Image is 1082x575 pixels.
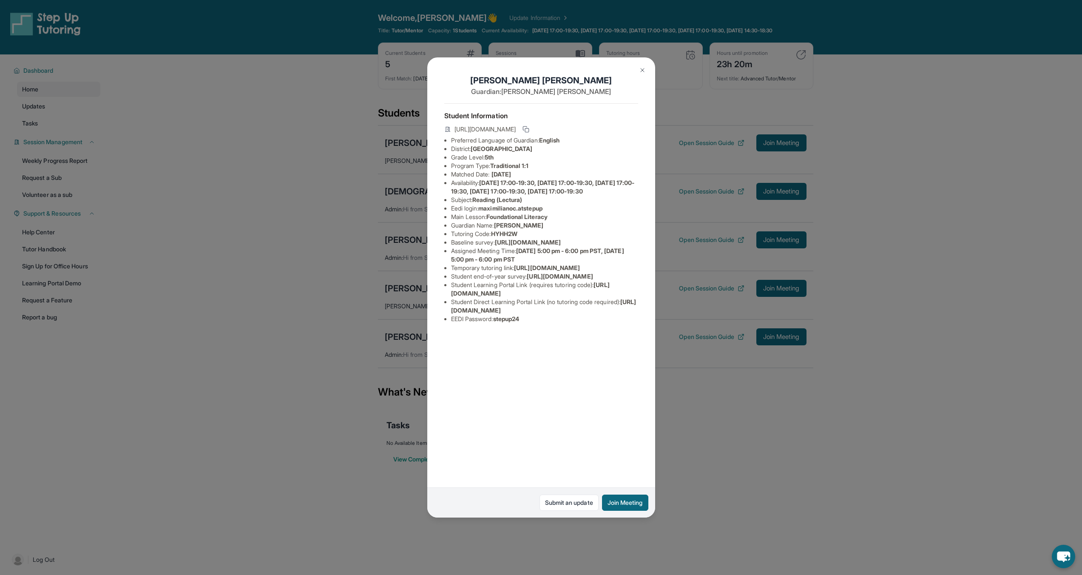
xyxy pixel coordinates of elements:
[1052,545,1075,568] button: chat-button
[451,247,638,264] li: Assigned Meeting Time :
[639,67,646,74] img: Close Icon
[451,272,638,281] li: Student end-of-year survey :
[451,179,638,196] li: Availability:
[454,125,516,134] span: [URL][DOMAIN_NAME]
[485,154,494,161] span: 5th
[493,315,520,322] span: stepup24
[527,273,593,280] span: [URL][DOMAIN_NAME]
[471,145,532,152] span: [GEOGRAPHIC_DATA]
[444,111,638,121] h4: Student Information
[451,196,638,204] li: Subject :
[478,205,542,212] span: maximilianoc.atstepup
[539,137,560,144] span: English
[521,124,531,134] button: Copy link
[451,162,638,170] li: Program Type:
[490,162,528,169] span: Traditional 1:1
[472,196,522,203] span: Reading (Lectura)
[495,239,561,246] span: [URL][DOMAIN_NAME]
[451,179,635,195] span: [DATE] 17:00-19:30, [DATE] 17:00-19:30, [DATE] 17:00-19:30, [DATE] 17:00-19:30, [DATE] 17:00-19:30
[451,281,638,298] li: Student Learning Portal Link (requires tutoring code) :
[451,136,638,145] li: Preferred Language of Guardian:
[514,264,580,271] span: [URL][DOMAIN_NAME]
[451,145,638,153] li: District:
[491,230,517,237] span: HYHH2W
[444,74,638,86] h1: [PERSON_NAME] [PERSON_NAME]
[602,495,648,511] button: Join Meeting
[451,221,638,230] li: Guardian Name :
[444,86,638,97] p: Guardian: [PERSON_NAME] [PERSON_NAME]
[451,213,638,221] li: Main Lesson :
[451,170,638,179] li: Matched Date:
[451,230,638,238] li: Tutoring Code :
[451,204,638,213] li: Eedi login :
[451,298,638,315] li: Student Direct Learning Portal Link (no tutoring code required) :
[491,171,511,178] span: [DATE]
[486,213,547,220] span: Foundational Literacy
[451,264,638,272] li: Temporary tutoring link :
[451,247,624,263] span: [DATE] 5:00 pm - 6:00 pm PST, [DATE] 5:00 pm - 6:00 pm PST
[540,495,599,511] a: Submit an update
[451,315,638,323] li: EEDI Password :
[494,222,544,229] span: [PERSON_NAME]
[451,238,638,247] li: Baseline survey :
[451,153,638,162] li: Grade Level:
